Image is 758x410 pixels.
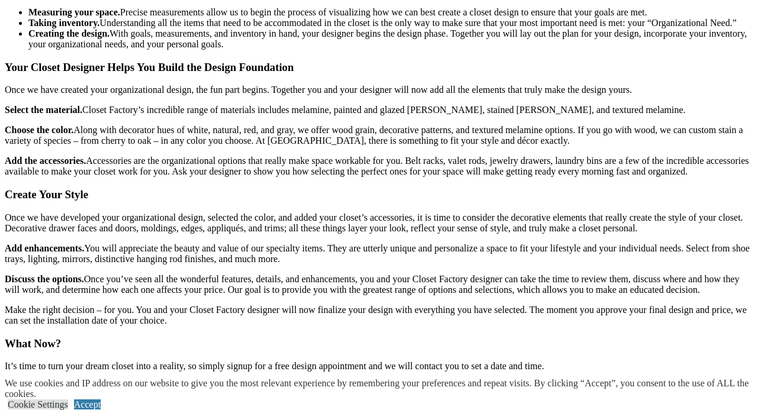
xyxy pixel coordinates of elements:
strong: Choose the color. [5,125,73,135]
p: Once you’ve seen all the wonderful features, details, and enhancements, you and your Closet Facto... [5,274,753,295]
a: Cookie Settings [8,399,68,409]
strong: Taking inventory. [28,18,99,28]
p: Closet Factory’s incredible range of materials includes melamine, painted and glazed [PERSON_NAME... [5,105,753,115]
p: Make the right decision – for you. You and your Closet Factory designer will now finalize your de... [5,305,753,326]
strong: Measuring your space. [28,7,120,17]
li: With goals, measurements, and inventory in hand, your designer begins the design phase. Together ... [28,28,753,50]
strong: Creating the design. [28,28,110,38]
h3: What Now? [5,337,753,350]
strong: Add enhancements. [5,243,84,253]
div: We use cookies and IP address on our website to give you the most relevant experience by remember... [5,378,758,399]
p: Along with decorator hues of white, natural, red, and gray, we offer wood grain, decorative patte... [5,125,753,146]
p: You will appreciate the beauty and value of our specialty items. They are utterly unique and pers... [5,243,753,264]
p: Once we have created your organizational design, the fun part begins. Together you and your desig... [5,85,753,95]
a: Accept [74,399,101,409]
strong: Select the material. [5,105,82,115]
h3: Create Your Style [5,188,753,201]
h3: Your Closet Designer Helps You Build the Design Foundation [5,61,753,74]
li: Precise measurements allow us to begin the process of visualizing how we can best create a closet... [28,7,753,18]
strong: Discuss the options. [5,274,84,284]
p: Accessories are the organizational options that really make space workable for you. Belt racks, v... [5,156,753,177]
p: Once we have developed your organizational design, selected the color, and added your closet’s ac... [5,212,753,234]
p: It’s time to turn your dream closet into a reality, so simply signup for a free design appointmen... [5,361,753,372]
li: Understanding all the items that need to be accommodated in the closet is the only way to make su... [28,18,753,28]
strong: Add the accessories. [5,156,86,166]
